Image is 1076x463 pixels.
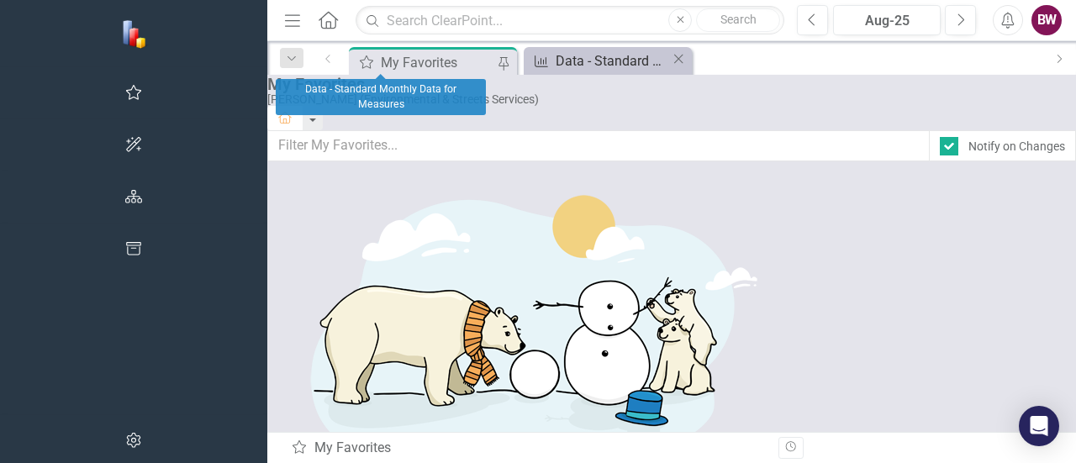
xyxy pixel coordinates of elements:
input: Filter My Favorites... [267,130,930,161]
input: Search ClearPoint... [356,6,784,35]
img: ClearPoint Strategy [121,18,150,48]
div: My Favorites [267,75,1068,93]
button: Search [696,8,780,32]
div: Notify on Changes [968,138,1065,155]
div: Data - Standard Monthly Data for Measures [276,79,486,115]
span: Search [720,13,757,26]
div: My Favorites [381,52,496,73]
div: Open Intercom Messenger [1019,406,1059,446]
div: Data - Standard Monthly Data for Measures [556,50,671,71]
div: Aug-25 [839,11,935,31]
button: BW [1031,5,1062,35]
a: Data - Standard Monthly Data for Measures [528,50,671,71]
button: Aug-25 [833,5,941,35]
div: [PERSON_NAME] (Environmental & Streets Services) [267,93,1068,106]
div: My Favorites [291,439,398,458]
